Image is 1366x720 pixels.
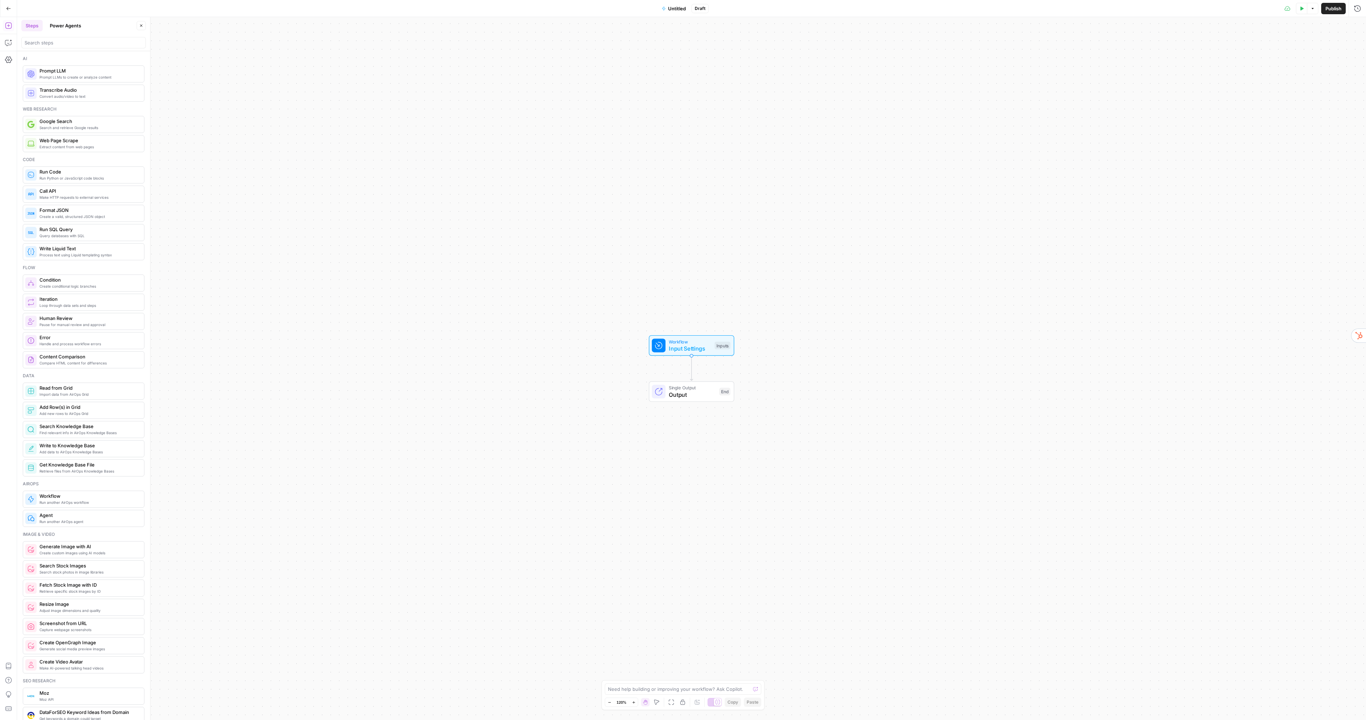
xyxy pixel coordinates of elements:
input: Search steps [25,39,143,46]
img: qj0lddqgokrswkyaqb1p9cmo0sp5 [27,712,35,719]
span: Get Knowledge Base File [39,461,138,468]
span: Write to Knowledge Base [39,442,138,449]
span: Run another AirOps workflow [39,500,138,505]
span: 120% [616,699,626,705]
span: Input Settings [669,344,711,353]
div: WorkflowInput SettingsInputs [625,335,758,356]
span: Iteration [39,295,138,303]
span: Run SQL Query [39,226,138,233]
span: Retrieve files from AirOps Knowledge Bases [39,468,138,474]
span: Prompt LLM [39,67,138,74]
span: Error [39,334,138,341]
span: DataForSEO Keyword Ideas from Domain [39,709,138,716]
button: Untitled [657,3,690,14]
span: Agent [39,512,138,519]
span: Create conditional logic branches [39,283,138,289]
span: Moz API [39,697,138,702]
span: Extract content from web pages [39,144,138,150]
span: Generate social media preview images [39,646,138,652]
span: Web Page Scrape [39,137,138,144]
div: Inputs [715,342,730,350]
span: Paste [747,699,758,705]
div: Seo research [23,678,144,684]
span: Search stock photos in image libraries [39,569,138,575]
span: Create Video Avatar [39,658,138,665]
span: Handle and process workflow errors [39,341,138,347]
span: Google Search [39,118,138,125]
span: Create custom images using AI models [39,550,138,556]
button: Steps [21,20,43,31]
div: Data [23,373,144,379]
div: Image & video [23,531,144,538]
button: Publish [1321,3,1346,14]
div: Web research [23,106,144,112]
span: Format JSON [39,207,138,214]
span: Fetch Stock Image with ID [39,581,138,588]
span: Content Comparison [39,353,138,360]
div: Code [23,156,144,163]
span: Create OpenGraph Image [39,639,138,646]
span: Search Stock Images [39,562,138,569]
span: Resize Image [39,601,138,608]
span: Run another AirOps agent [39,519,138,524]
img: pyizt6wx4h99f5rkgufsmugliyey [27,642,35,649]
span: Create a valid, structured JSON object [39,214,138,219]
span: Run Python or JavaScript code blocks [39,175,138,181]
span: Draft [695,5,705,12]
span: Add data to AirOps Knowledge Bases [39,449,138,455]
span: Convert audio/video to text [39,94,138,99]
button: Copy [725,698,741,707]
span: Generate Image with AI [39,543,138,550]
span: Process text using Liquid templating syntax [39,252,138,258]
div: Single OutputOutputEnd [625,382,758,402]
span: Add new rows to AirOps Grid [39,411,138,416]
span: Output [669,390,716,399]
span: Search Knowledge Base [39,423,138,430]
span: Copy [727,699,738,705]
span: Read from Grid [39,384,138,391]
span: Query databases with SQL [39,233,138,239]
div: Airops [23,481,144,487]
span: Add Row(s) in Grid [39,404,138,411]
span: Prompt LLMs to create or analyze content [39,74,138,80]
span: Write Liquid Text [39,245,138,252]
span: Single Output [669,384,716,391]
img: rmejigl5z5mwnxpjlfq225817r45 [27,661,35,668]
span: Make HTTP requests to external services [39,194,138,200]
button: Power Agents [46,20,85,31]
span: Condition [39,276,138,283]
span: Call API [39,187,138,194]
span: Screenshot from URL [39,620,138,627]
span: Search and retrieve Google results [39,125,138,130]
span: Import data from AirOps Grid [39,391,138,397]
span: Compare HTML content for differences [39,360,138,366]
span: Make AI-powered talking head videos [39,665,138,671]
span: Retrieve specific stock images by ID [39,588,138,594]
span: Transcribe Audio [39,86,138,94]
span: Moz [39,689,138,697]
span: Workflow [39,492,138,500]
span: Human Review [39,315,138,322]
span: Publish [1325,5,1341,12]
button: Paste [744,698,761,707]
div: End [719,388,730,396]
span: Find relevant info in AirOps Knowledge Bases [39,430,138,436]
span: Adjust image dimensions and quality [39,608,138,613]
span: Run Code [39,168,138,175]
span: Capture webpage screenshots [39,627,138,633]
g: Edge from start to end [690,356,693,381]
span: Pause for manual review and approval [39,322,138,327]
div: Ai [23,55,144,62]
span: Loop through data sets and steps [39,303,138,308]
span: Workflow [669,338,711,345]
img: vrinnnclop0vshvmafd7ip1g7ohf [27,356,35,363]
span: Untitled [668,5,686,12]
div: Flow [23,265,144,271]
